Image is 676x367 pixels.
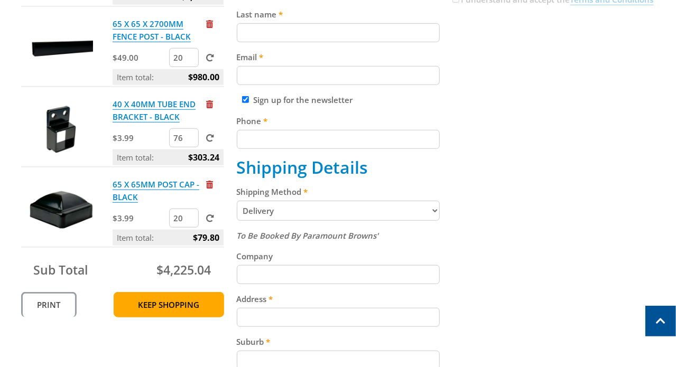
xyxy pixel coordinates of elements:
a: 65 X 65 X 2700MM FENCE POST - BLACK [113,18,191,42]
label: Email [237,51,440,63]
select: Please select a shipping method. [237,201,440,221]
h2: Shipping Details [237,157,440,177]
label: Suburb [237,335,440,348]
p: Item total: [113,149,224,165]
img: 65 X 65MM POST CAP - BLACK [30,178,93,241]
input: Please enter your last name. [237,23,440,42]
a: Remove from cart [206,18,213,29]
img: 40 X 40MM TUBE END BRACKET - BLACK [30,98,93,161]
label: Sign up for the newsletter [254,95,353,105]
label: Address [237,293,440,305]
p: $3.99 [113,212,167,224]
span: $4,225.04 [156,261,211,278]
a: Print [21,292,77,317]
span: $980.00 [188,69,219,85]
input: Please enter your address. [237,308,440,327]
a: 40 X 40MM TUBE END BRACKET - BLACK [113,99,196,123]
a: Remove from cart [206,179,213,190]
em: To Be Booked By Paramount Browns' [237,230,379,241]
span: Sub Total [34,261,88,278]
p: Item total: [113,230,224,246]
img: 65 X 65 X 2700MM FENCE POST - BLACK [30,17,93,81]
span: $303.24 [188,149,219,165]
label: Phone [237,115,440,127]
p: $3.99 [113,131,167,144]
p: Item total: [113,69,224,85]
a: Keep Shopping [114,292,224,317]
input: Please enter your telephone number. [237,130,440,149]
label: Last name [237,8,440,21]
label: Company [237,250,440,262]
a: Remove from cart [206,99,213,109]
span: $79.80 [193,230,219,246]
label: Shipping Method [237,185,440,198]
a: 65 X 65MM POST CAP - BLACK [113,179,199,203]
input: Please enter your email address. [237,66,440,85]
p: $49.00 [113,51,167,64]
